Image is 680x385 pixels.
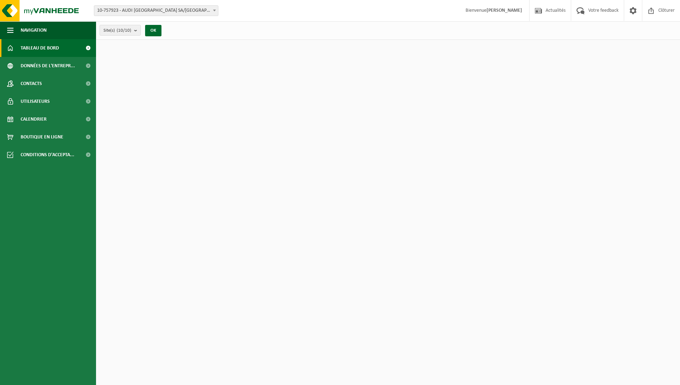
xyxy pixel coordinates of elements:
span: Navigation [21,21,47,39]
span: Données de l'entrepr... [21,57,75,75]
count: (10/10) [117,28,131,33]
span: Calendrier [21,110,47,128]
span: 10-757923 - AUDI BRUSSELS SA/NV - VORST [94,5,218,16]
span: Utilisateurs [21,93,50,110]
span: 10-757923 - AUDI BRUSSELS SA/NV - VORST [94,6,218,16]
button: Site(s)(10/10) [100,25,141,36]
span: Contacts [21,75,42,93]
span: Boutique en ligne [21,128,63,146]
button: OK [145,25,161,36]
span: Conditions d'accepta... [21,146,74,164]
span: Site(s) [103,25,131,36]
span: Tableau de bord [21,39,59,57]
strong: [PERSON_NAME] [487,8,522,13]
